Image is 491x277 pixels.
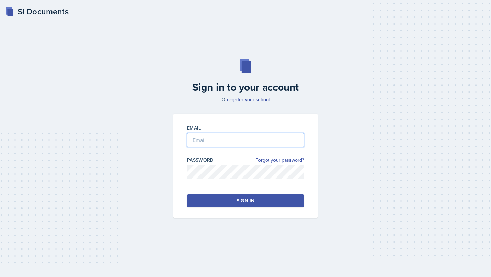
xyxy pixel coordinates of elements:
[187,125,201,132] label: Email
[227,96,270,103] a: register your school
[187,133,304,147] input: Email
[169,81,322,93] h2: Sign in to your account
[5,5,69,18] a: SI Documents
[237,197,254,204] div: Sign in
[187,157,214,164] label: Password
[255,157,304,164] a: Forgot your password?
[169,96,322,103] p: Or
[187,194,304,207] button: Sign in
